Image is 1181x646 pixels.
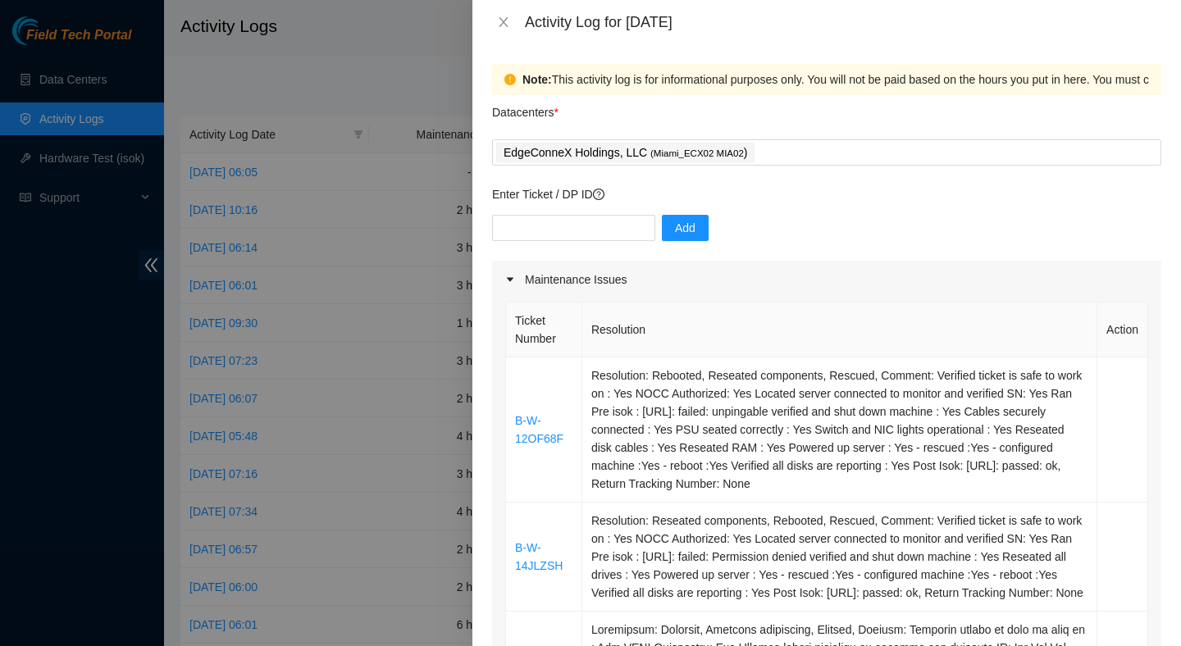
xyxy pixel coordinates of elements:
th: Action [1097,303,1148,357]
a: B-W-14JLZSH [515,541,563,572]
span: close [497,16,510,29]
span: ( Miami_ECX02 MIA02 [650,148,744,158]
span: Add [675,219,695,237]
div: Maintenance Issues [492,261,1161,298]
p: EdgeConneX Holdings, LLC ) [504,143,747,162]
span: exclamation-circle [504,74,516,85]
button: Add [662,215,709,241]
td: Resolution: Rebooted, Reseated components, Rescued, Comment: Verified ticket is safe to work on :... [582,357,1097,503]
div: Activity Log for [DATE] [525,13,1161,31]
p: Datacenters [492,95,559,121]
button: Close [492,15,515,30]
p: Enter Ticket / DP ID [492,185,1161,203]
strong: Note: [522,71,552,89]
td: Resolution: Reseated components, Rebooted, Rescued, Comment: Verified ticket is safe to work on :... [582,503,1097,612]
span: caret-right [505,275,515,284]
span: question-circle [593,189,604,200]
th: Ticket Number [506,303,582,357]
a: B-W-12OF68F [515,414,563,445]
th: Resolution [582,303,1097,357]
